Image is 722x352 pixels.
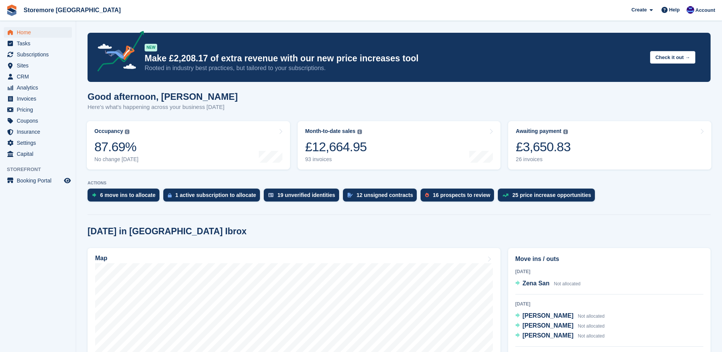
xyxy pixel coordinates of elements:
[17,104,62,115] span: Pricing
[88,103,238,112] p: Here's what's happening across your business [DATE]
[17,60,62,71] span: Sites
[4,175,72,186] a: menu
[563,130,568,134] img: icon-info-grey-7440780725fd019a000dd9b08b2336e03edf1995a4989e88bcd33f0948082b44.svg
[145,44,157,51] div: NEW
[91,31,144,74] img: price-adjustments-announcement-icon-8257ccfd72463d97f412b2fc003d46551f7dbcb40ab6d574587a9cd5c0d94...
[669,6,680,14] span: Help
[515,311,605,321] a: [PERSON_NAME] Not allocated
[425,193,429,197] img: prospect-51fa495bee0391a8d652442698ab0144808aea92771e9ea1ae160a38d050c398.svg
[523,280,550,286] span: Zena San
[433,192,490,198] div: 16 prospects to review
[578,333,604,339] span: Not allocated
[4,126,72,137] a: menu
[502,194,508,197] img: price_increase_opportunities-93ffe204e8149a01c8c9dc8f82e8f89637d9d84a8eef4429ea346261dce0b2c0.svg
[94,128,123,134] div: Occupancy
[17,115,62,126] span: Coupons
[516,128,561,134] div: Awaiting payment
[100,192,156,198] div: 6 move ins to allocate
[343,189,421,205] a: 12 unsigned contracts
[4,82,72,93] a: menu
[17,93,62,104] span: Invoices
[515,301,703,307] div: [DATE]
[21,4,124,16] a: Storemore [GEOGRAPHIC_DATA]
[88,91,238,102] h1: Good afternoon, [PERSON_NAME]
[4,27,72,38] a: menu
[687,6,694,14] img: Angela
[512,192,591,198] div: 25 price increase opportunities
[17,49,62,60] span: Subscriptions
[508,121,711,170] a: Awaiting payment £3,650.83 26 invoices
[515,279,581,289] a: Zena San Not allocated
[95,255,107,262] h2: Map
[516,156,571,163] div: 26 invoices
[4,71,72,82] a: menu
[88,189,163,205] a: 6 move ins to allocate
[17,138,62,148] span: Settings
[523,312,574,319] span: [PERSON_NAME]
[4,60,72,71] a: menu
[357,192,413,198] div: 12 unsigned contracts
[523,322,574,329] span: [PERSON_NAME]
[347,193,353,197] img: contract_signature_icon-13c848040528278c33f63329250d36e43548de30e8caae1d1a13099fd9432cc5.svg
[17,82,62,93] span: Analytics
[17,149,62,159] span: Capital
[578,314,604,319] span: Not allocated
[163,189,264,205] a: 1 active subscription to allocate
[305,139,367,155] div: £12,664.95
[298,121,501,170] a: Month-to-date sales £12,664.95 93 invoices
[554,281,580,286] span: Not allocated
[125,130,129,134] img: icon-info-grey-7440780725fd019a000dd9b08b2336e03edf1995a4989e88bcd33f0948082b44.svg
[17,126,62,137] span: Insurance
[515,268,703,275] div: [DATE]
[523,332,574,339] span: [PERSON_NAME]
[175,192,256,198] div: 1 active subscription to allocate
[17,71,62,82] span: CRM
[88,226,247,237] h2: [DATE] in [GEOGRAPHIC_DATA] Ibrox
[305,128,355,134] div: Month-to-date sales
[88,181,711,186] p: ACTIONS
[145,64,644,72] p: Rooted in industry best practices, but tailored to your subscriptions.
[650,51,695,64] button: Check it out →
[94,139,139,155] div: 87.69%
[63,176,72,185] a: Preview store
[264,189,343,205] a: 19 unverified identities
[17,27,62,38] span: Home
[498,189,599,205] a: 25 price increase opportunities
[4,138,72,148] a: menu
[168,193,172,198] img: active_subscription_to_allocate_icon-d502201f5373d7db506a760aba3b589e785aa758c864c3986d89f69b8ff3...
[277,192,335,198] div: 19 unverified identities
[17,175,62,186] span: Booking Portal
[357,130,362,134] img: icon-info-grey-7440780725fd019a000dd9b08b2336e03edf1995a4989e88bcd33f0948082b44.svg
[515,331,605,341] a: [PERSON_NAME] Not allocated
[7,166,76,173] span: Storefront
[4,38,72,49] a: menu
[4,93,72,104] a: menu
[578,323,604,329] span: Not allocated
[4,115,72,126] a: menu
[515,321,605,331] a: [PERSON_NAME] Not allocated
[94,156,139,163] div: No change [DATE]
[4,49,72,60] a: menu
[268,193,274,197] img: verify_identity-adf6edd0f0f0b5bbfe63781bf79b02c33cf7c696d77639b501bdc392416b5a36.svg
[87,121,290,170] a: Occupancy 87.69% No change [DATE]
[6,5,18,16] img: stora-icon-8386f47178a22dfd0bd8f6a31ec36ba5ce8667c1dd55bd0f319d3a0aa187defe.svg
[4,149,72,159] a: menu
[4,104,72,115] a: menu
[421,189,498,205] a: 16 prospects to review
[695,6,715,14] span: Account
[631,6,647,14] span: Create
[515,254,703,264] h2: Move ins / outs
[92,193,96,197] img: move_ins_to_allocate_icon-fdf77a2bb77ea45bf5b3d319d69a93e2d87916cf1d5bf7949dd705db3b84f3ca.svg
[145,53,644,64] p: Make £2,208.17 of extra revenue with our new price increases tool
[516,139,571,155] div: £3,650.83
[305,156,367,163] div: 93 invoices
[17,38,62,49] span: Tasks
